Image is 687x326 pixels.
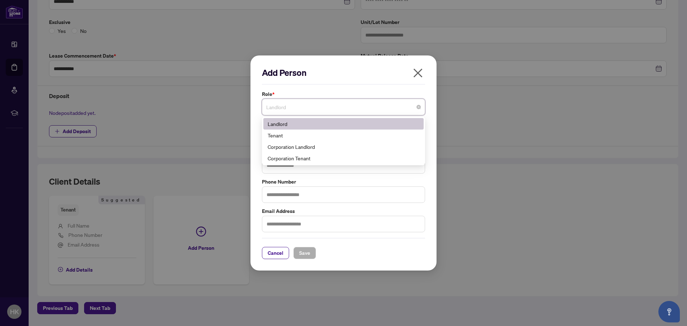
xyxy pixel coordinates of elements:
span: Landlord [266,100,421,114]
button: Open asap [658,301,680,322]
div: Tenant [263,130,424,141]
div: Corporation Landlord [268,143,419,151]
div: Landlord [268,120,419,128]
button: Save [293,247,316,259]
span: close [412,67,424,79]
label: Phone Number [262,178,425,186]
button: Cancel [262,247,289,259]
span: close-circle [416,105,421,109]
label: Role [262,90,425,98]
div: Corporation Tenant [263,152,424,164]
div: Landlord [263,118,424,130]
div: Tenant [268,131,419,139]
h2: Add Person [262,67,425,78]
div: Corporation Landlord [263,141,424,152]
label: Email Address [262,207,425,215]
span: Cancel [268,247,283,259]
div: Corporation Tenant [268,154,419,162]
